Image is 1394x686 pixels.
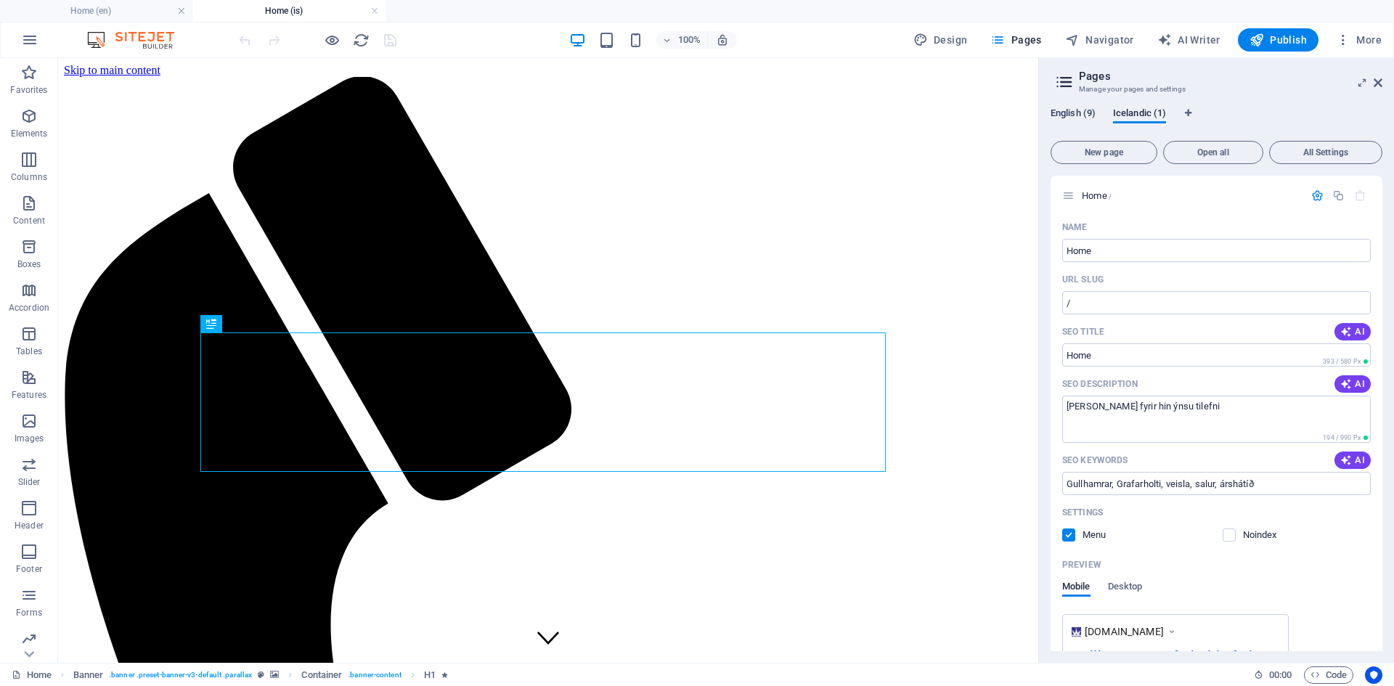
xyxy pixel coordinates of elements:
[1062,396,1371,443] textarea: The text in search results and social media
[1238,28,1318,52] button: Publish
[1311,666,1347,684] span: Code
[12,389,46,401] p: Features
[1243,528,1290,542] p: Instruct search engines to exclude this page from search results.
[913,33,968,47] span: Design
[1062,454,1128,466] p: SEO Keywords
[83,31,192,49] img: Editor Logo
[17,258,41,270] p: Boxes
[1051,107,1382,135] div: Language Tabs
[73,666,449,684] nav: breadcrumb
[13,215,45,226] p: Content
[1320,433,1371,443] span: Calculated pixel length in search results
[1269,141,1382,164] button: All Settings
[1062,578,1091,598] span: Mobile
[1079,70,1382,83] h2: Pages
[1062,221,1087,233] p: Name
[15,433,44,444] p: Images
[12,666,52,684] a: Click to cancel selection. Double-click to open Pages
[1077,191,1304,200] div: Home/
[1062,291,1371,314] input: Last part of the URL for this page
[1085,624,1164,639] span: [DOMAIN_NAME]
[1334,375,1371,393] button: AI
[1254,666,1292,684] h6: Session time
[11,128,48,139] p: Elements
[1079,83,1353,96] h3: Manage your pages and settings
[1170,148,1257,157] span: Open all
[1109,192,1112,200] span: /
[1320,356,1371,367] span: Calculated pixel length in search results
[1340,454,1365,466] span: AI
[15,520,44,531] p: Header
[908,28,974,52] button: Design
[1365,666,1382,684] button: Usercentrics
[109,666,252,684] span: . banner .preset-banner-v3-default .parallax
[1152,28,1226,52] button: AI Writer
[1323,358,1361,365] span: 393 / 580 Px
[1330,28,1387,52] button: More
[258,671,264,679] i: This element is a customizable preset
[1113,105,1166,125] span: Icelandic (1)
[1062,274,1104,285] label: Last part of the URL for this page
[353,32,370,49] i: Reload page
[323,31,341,49] button: Click here to leave preview mode and continue editing
[6,6,102,18] a: Skip to main content
[1082,190,1112,201] span: Home
[1157,33,1220,47] span: AI Writer
[1059,28,1140,52] button: Navigator
[10,84,47,96] p: Favorites
[424,666,436,684] span: Click to select. Double-click to edit
[990,33,1041,47] span: Pages
[1340,378,1365,390] span: AI
[16,563,42,575] p: Footer
[1062,378,1138,390] label: The text in search results and social media
[1062,581,1142,608] div: Preview
[1062,507,1103,518] p: Settings
[1062,559,1101,571] p: Preview of your page in search results
[1279,669,1281,680] span: :
[1051,105,1096,125] span: English (9)
[656,31,708,49] button: 100%
[1334,323,1371,340] button: AI
[1304,666,1353,684] button: Code
[1340,326,1365,338] span: AI
[1336,33,1382,47] span: More
[1323,434,1361,441] span: 194 / 990 Px
[1269,666,1292,684] span: 00 00
[678,31,701,49] h6: 100%
[16,607,42,618] p: Forms
[1051,141,1157,164] button: New page
[1062,326,1104,338] label: The page title in search results and browser tabs
[1062,343,1371,367] input: The page title in search results and browser tabs
[1065,33,1134,47] span: Navigator
[1108,578,1143,598] span: Desktop
[716,33,729,46] i: On resize automatically adjust zoom level to fit chosen device.
[441,671,448,679] i: Element contains an animation
[1062,274,1104,285] p: URL SLUG
[1062,378,1138,390] p: SEO Description
[270,671,279,679] i: This element contains a background
[1083,528,1130,542] p: Define if you want this page to be shown in auto-generated navigation.
[1334,452,1371,469] button: AI
[348,666,401,684] span: . banner-content
[352,31,370,49] button: reload
[18,476,41,488] p: Slider
[1163,141,1263,164] button: Open all
[11,171,47,183] p: Columns
[1276,148,1376,157] span: All Settings
[1072,627,1081,637] img: favicon-XYkFOyYdmCF3v9sYpx3xWw-uLWhSP7RMjYdQIzUu17swg.png
[73,666,104,684] span: Click to select. Double-click to edit
[1311,189,1324,202] div: Settings
[985,28,1047,52] button: Pages
[908,28,974,52] div: Design (Ctrl+Alt+Y)
[301,666,342,684] span: Click to select. Double-click to edit
[193,3,386,19] h4: Home (is)
[1057,148,1151,157] span: New page
[1062,326,1104,338] p: SEO Title
[1250,33,1307,47] span: Publish
[9,302,49,314] p: Accordion
[16,346,42,357] p: Tables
